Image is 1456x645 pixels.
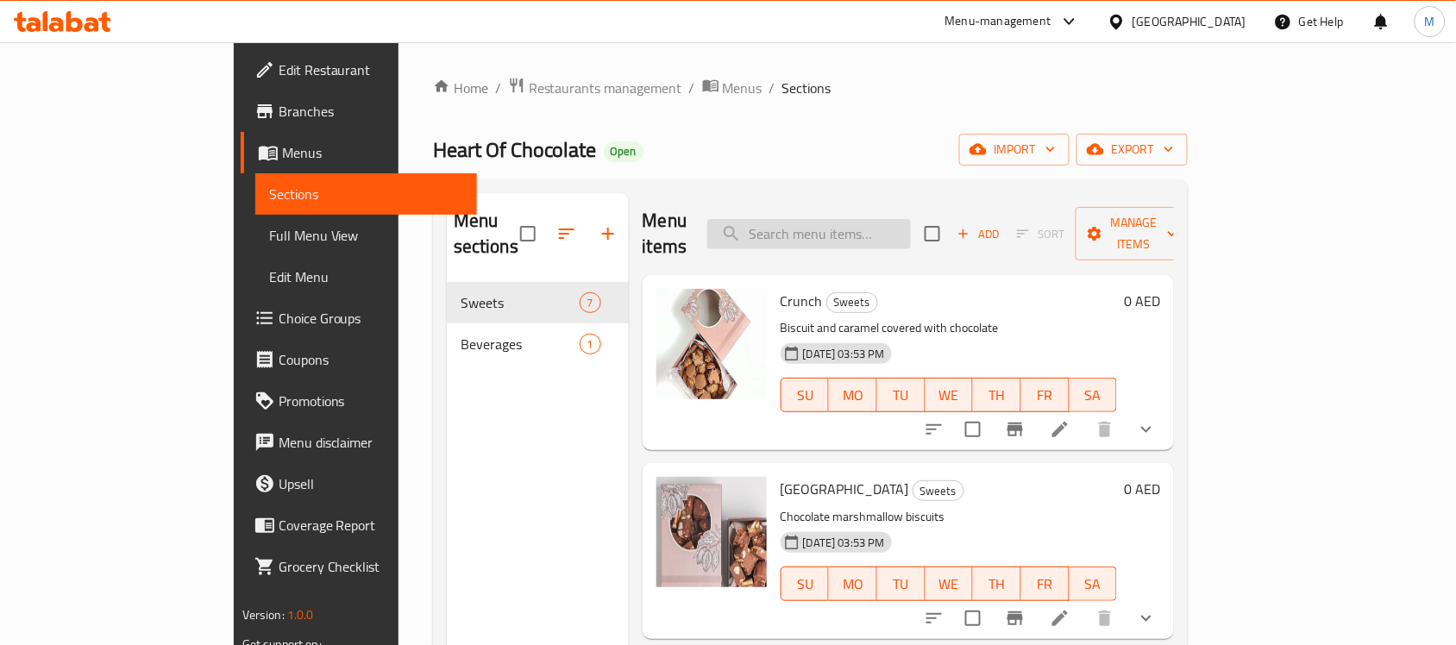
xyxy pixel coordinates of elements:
[827,292,877,312] span: Sweets
[241,422,477,463] a: Menu disclaimer
[1126,598,1167,639] button: show more
[781,506,1118,528] p: Chocolate marshmallow biscuits
[788,383,823,408] span: SU
[877,378,926,412] button: TU
[461,292,580,313] span: Sweets
[269,184,463,204] span: Sections
[796,346,892,362] span: [DATE] 03:53 PM
[279,349,463,370] span: Coupons
[447,275,629,372] nav: Menu sections
[788,572,823,597] span: SU
[884,572,919,597] span: TU
[546,213,587,254] span: Sort sections
[279,432,463,453] span: Menu disclaimer
[447,282,629,323] div: Sweets7
[836,572,870,597] span: MO
[913,480,964,501] div: Sweets
[955,224,1001,244] span: Add
[241,546,477,587] a: Grocery Checklist
[955,600,991,636] span: Select to update
[884,383,919,408] span: TU
[1136,419,1157,440] svg: Show Choices
[604,144,643,159] span: Open
[1133,12,1246,31] div: [GEOGRAPHIC_DATA]
[433,77,1189,99] nav: breadcrumb
[1021,567,1070,601] button: FR
[955,411,991,448] span: Select to update
[926,378,974,412] button: WE
[241,297,477,339] a: Choice Groups
[959,134,1070,166] button: import
[829,567,877,601] button: MO
[1028,383,1063,408] span: FR
[282,142,463,163] span: Menus
[1021,378,1070,412] button: FR
[877,567,926,601] button: TU
[241,504,477,546] a: Coverage Report
[255,215,477,256] a: Full Menu View
[995,409,1036,450] button: Branch-specific-item
[1084,409,1126,450] button: delete
[702,77,763,99] a: Menus
[255,256,477,297] a: Edit Menu
[1006,221,1076,247] span: Select section first
[932,572,967,597] span: WE
[781,288,823,314] span: Crunch
[241,49,477,91] a: Edit Restaurant
[279,391,463,411] span: Promotions
[495,78,501,98] li: /
[529,78,682,98] span: Restaurants management
[913,409,955,450] button: sort-choices
[723,78,763,98] span: Menus
[279,308,463,329] span: Choice Groups
[1028,572,1063,597] span: FR
[796,535,892,551] span: [DATE] 03:53 PM
[461,334,580,354] div: Beverages
[707,219,911,249] input: search
[836,383,870,408] span: MO
[510,216,546,252] span: Select all sections
[279,515,463,535] span: Coverage Report
[980,383,1014,408] span: TH
[781,476,909,502] span: [GEOGRAPHIC_DATA]
[580,292,601,313] div: items
[269,225,463,246] span: Full Menu View
[1124,289,1160,313] h6: 0 AED
[1050,608,1070,629] a: Edit menu item
[1089,212,1177,255] span: Manage items
[1425,12,1435,31] span: M
[932,383,967,408] span: WE
[279,556,463,577] span: Grocery Checklist
[973,567,1021,601] button: TH
[1076,383,1111,408] span: SA
[241,91,477,132] a: Branches
[241,339,477,380] a: Coupons
[781,378,830,412] button: SU
[689,78,695,98] li: /
[1076,572,1111,597] span: SA
[287,604,314,626] span: 1.0.0
[454,208,520,260] h2: Menu sections
[241,380,477,422] a: Promotions
[241,132,477,173] a: Menus
[829,378,877,412] button: MO
[656,477,767,587] img: Rocky road
[781,317,1118,339] p: Biscuit and caramel covered with chocolate
[604,141,643,162] div: Open
[580,334,601,354] div: items
[951,221,1006,247] button: Add
[447,323,629,365] div: Beverages1
[769,78,775,98] li: /
[951,221,1006,247] span: Add item
[973,378,1021,412] button: TH
[241,463,477,504] a: Upsell
[913,598,955,639] button: sort-choices
[980,572,1014,597] span: TH
[1084,598,1126,639] button: delete
[995,598,1036,639] button: Branch-specific-item
[945,11,1051,32] div: Menu-management
[581,295,600,311] span: 7
[433,130,597,169] span: Heart Of Chocolate
[913,481,963,501] span: Sweets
